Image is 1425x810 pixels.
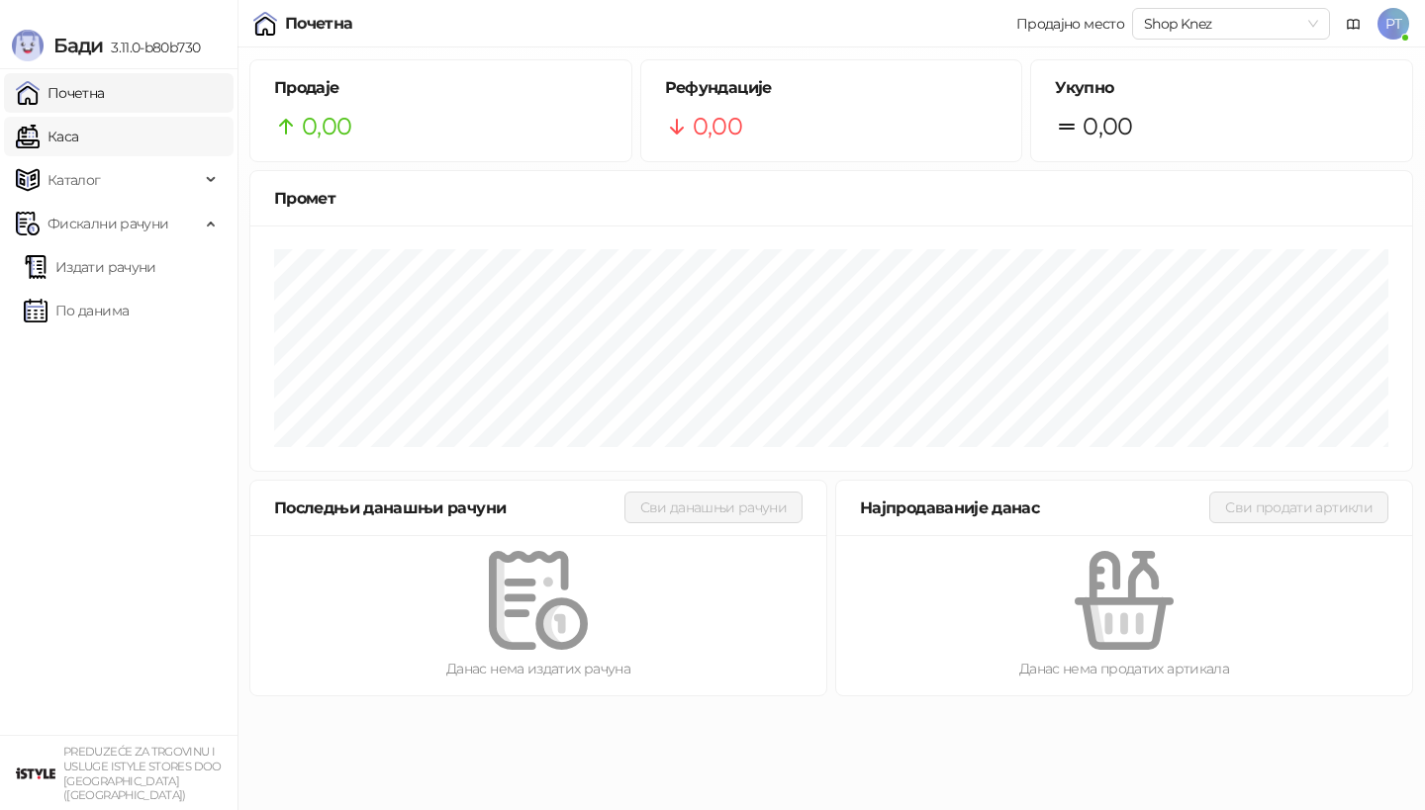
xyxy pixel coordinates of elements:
[665,76,998,100] h5: Рефундације
[1055,76,1388,100] h5: Укупно
[47,204,168,243] span: Фискални рачуни
[103,39,200,56] span: 3.11.0-b80b730
[24,291,129,330] a: По данима
[868,658,1380,679] div: Данас нема продатих артикала
[63,745,222,802] small: PREDUZEĆE ZA TRGOVINU I USLUGE ISTYLE STORES DOO [GEOGRAPHIC_DATA] ([GEOGRAPHIC_DATA])
[16,117,78,156] a: Каса
[285,16,353,32] div: Почетна
[47,160,101,200] span: Каталог
[274,495,624,520] div: Последњи данашњи рачуни
[1209,492,1388,523] button: Сви продати артикли
[1083,108,1132,145] span: 0,00
[274,76,608,100] h5: Продаје
[16,73,105,113] a: Почетна
[1016,17,1124,31] div: Продајно место
[693,108,742,145] span: 0,00
[282,658,795,679] div: Данас нема издатих рачуна
[16,754,55,793] img: 64x64-companyLogo-77b92cf4-9946-4f36-9751-bf7bb5fd2c7d.png
[624,492,803,523] button: Сви данашњи рачуни
[12,30,44,61] img: Logo
[53,34,103,57] span: Бади
[274,186,1388,211] div: Промет
[302,108,351,145] span: 0,00
[860,495,1209,520] div: Најпродаваније данас
[1338,8,1370,40] a: Документација
[1144,9,1318,39] span: Shop Knez
[1377,8,1409,40] span: PT
[24,247,156,287] a: Издати рачуни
